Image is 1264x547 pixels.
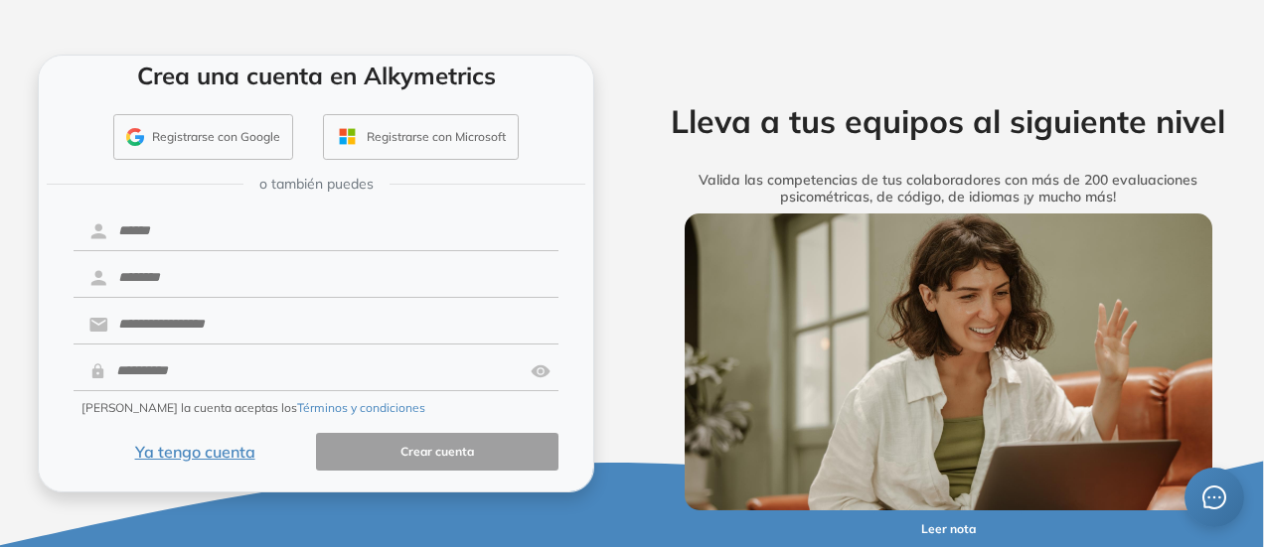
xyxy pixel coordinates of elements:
[336,125,359,148] img: OUTLOOK_ICON
[113,114,293,160] button: Registrarse con Google
[126,128,144,146] img: GMAIL_ICON
[655,172,1241,205] h5: Valida las competencias de tus colaboradores con más de 200 evaluaciones psicométricas, de código...
[74,433,316,472] button: Ya tengo cuenta
[259,174,374,195] span: o también puedes
[81,399,425,417] span: [PERSON_NAME] la cuenta aceptas los
[685,213,1212,510] img: img-more-info
[297,399,425,417] button: Términos y condiciones
[65,62,567,90] h4: Crea una cuenta en Alkymetrics
[1202,485,1226,509] span: message
[531,352,551,390] img: asd
[316,433,558,472] button: Crear cuenta
[655,102,1241,140] h2: Lleva a tus equipos al siguiente nivel
[323,114,519,160] button: Registrarse con Microsoft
